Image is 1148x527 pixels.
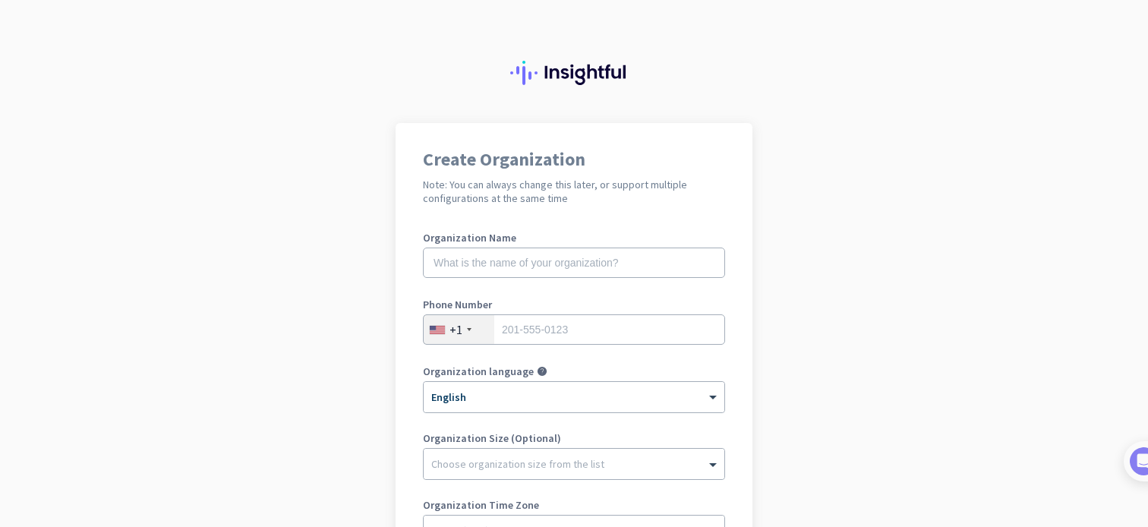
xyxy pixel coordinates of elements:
[449,322,462,337] div: +1
[423,314,725,345] input: 201-555-0123
[423,433,725,443] label: Organization Size (Optional)
[537,366,547,377] i: help
[423,178,725,205] h2: Note: You can always change this later, or support multiple configurations at the same time
[423,500,725,510] label: Organization Time Zone
[423,366,534,377] label: Organization language
[423,232,725,243] label: Organization Name
[423,150,725,169] h1: Create Organization
[510,61,638,85] img: Insightful
[423,299,725,310] label: Phone Number
[423,248,725,278] input: What is the name of your organization?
